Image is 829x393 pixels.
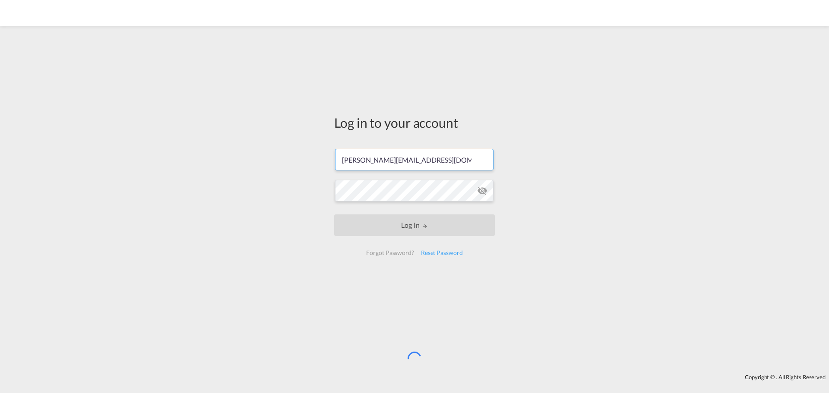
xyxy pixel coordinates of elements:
[335,149,494,170] input: Enter email/phone number
[363,245,417,261] div: Forgot Password?
[477,185,487,196] md-icon: icon-eye-off
[334,113,495,132] div: Log in to your account
[334,214,495,236] button: LOGIN
[418,245,466,261] div: Reset Password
